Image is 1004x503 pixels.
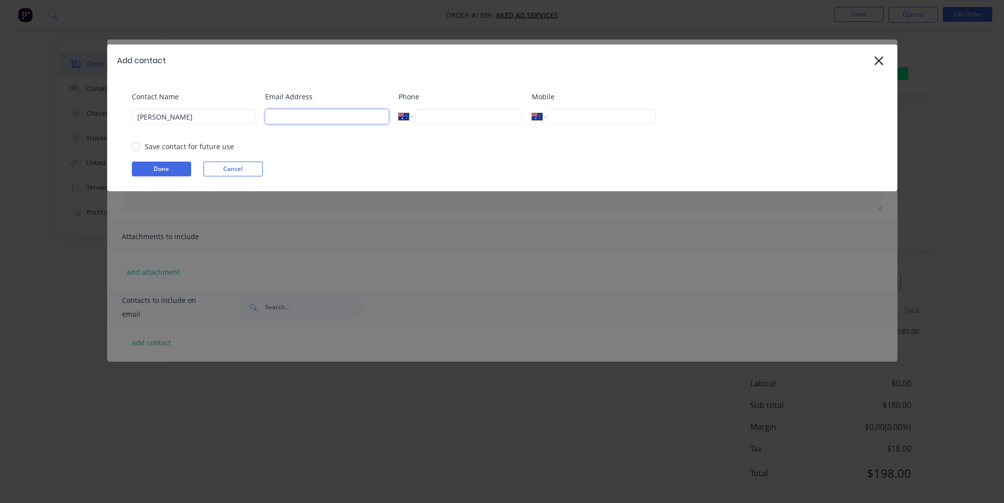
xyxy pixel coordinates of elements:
[532,91,655,102] label: Mobile
[145,141,234,152] div: Save contact for future use
[265,91,389,102] label: Email Address
[399,91,522,102] label: Phone
[203,162,263,176] button: Cancel
[117,55,166,67] div: Add contact
[132,91,255,102] label: Contact Name
[132,162,191,176] button: Done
